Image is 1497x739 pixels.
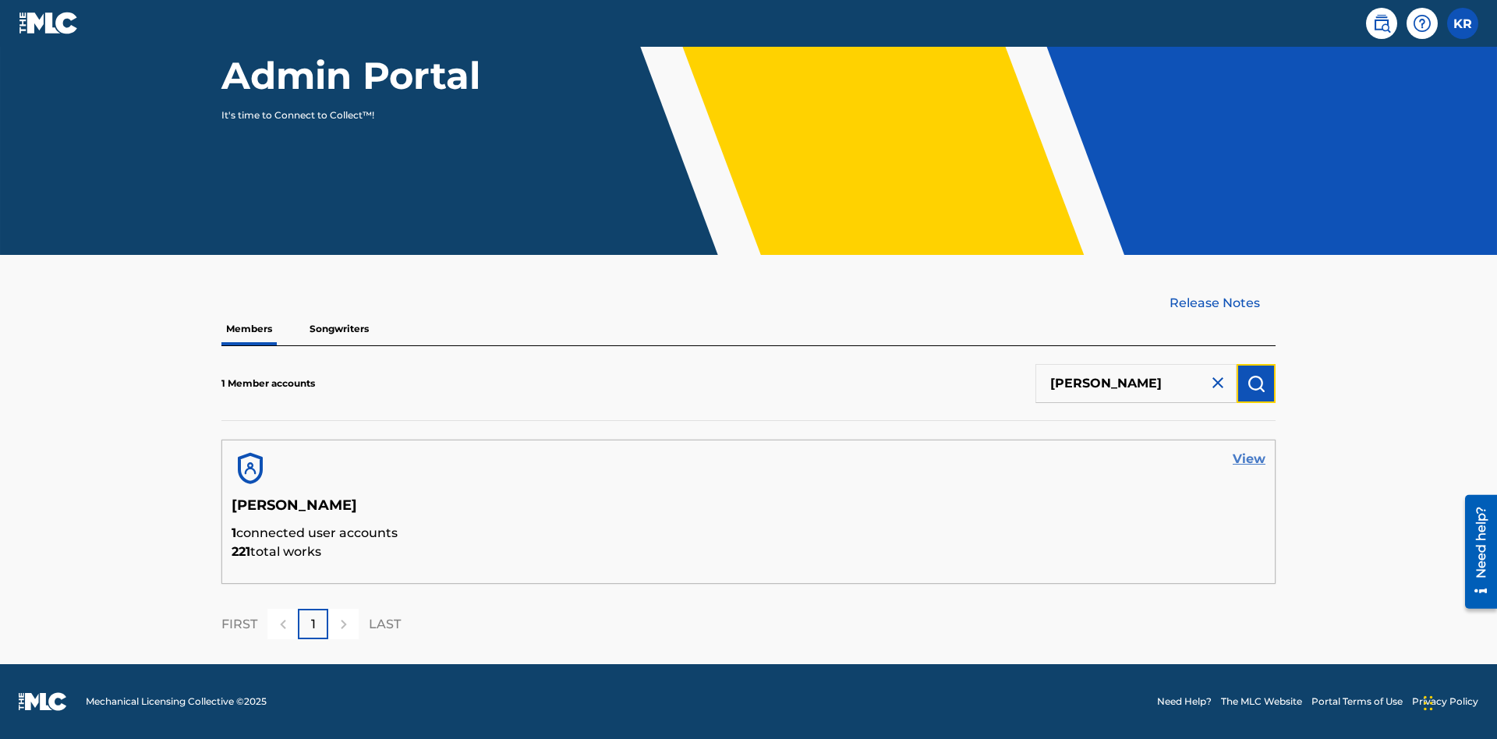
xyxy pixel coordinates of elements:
[1170,294,1276,313] a: Release Notes
[1407,8,1438,39] div: Help
[369,615,401,634] p: LAST
[19,692,67,711] img: logo
[1311,695,1403,709] a: Portal Terms of Use
[1419,664,1497,739] iframe: Chat Widget
[221,615,257,634] p: FIRST
[221,377,315,391] p: 1 Member accounts
[1035,364,1237,403] input: Search Members
[1413,14,1432,33] img: help
[1233,450,1265,469] a: View
[1247,374,1265,393] img: Search Works
[1366,8,1397,39] a: Public Search
[1157,695,1212,709] a: Need Help?
[1209,373,1227,392] img: close
[232,544,250,559] span: 221
[1412,695,1478,709] a: Privacy Policy
[221,313,277,345] p: Members
[232,450,269,487] img: account
[1424,680,1433,727] div: Drag
[1447,8,1478,39] div: User Menu
[86,695,267,709] span: Mechanical Licensing Collective © 2025
[19,12,79,34] img: MLC Logo
[221,108,492,122] p: It's time to Connect to Collect™!
[1453,489,1497,617] iframe: Resource Center
[232,497,1265,524] h5: [PERSON_NAME]
[1221,695,1302,709] a: The MLC Website
[232,543,1265,561] p: total works
[232,524,1265,543] p: connected user accounts
[311,615,316,634] p: 1
[1372,14,1391,33] img: search
[305,313,373,345] p: Songwriters
[232,525,236,540] span: 1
